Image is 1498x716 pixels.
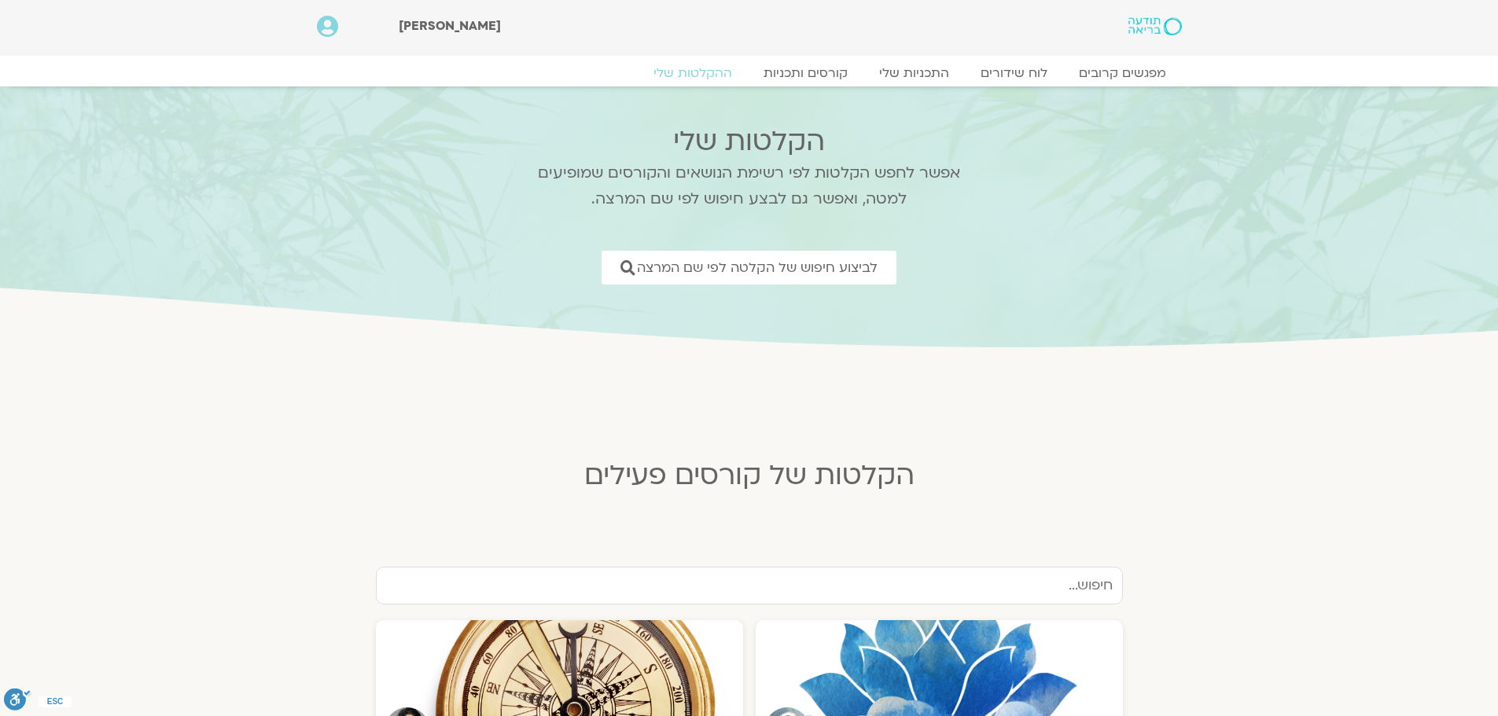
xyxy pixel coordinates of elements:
[602,251,896,285] a: לביצוע חיפוש של הקלטה לפי שם המרצה
[638,65,748,81] a: ההקלטות שלי
[376,567,1123,604] input: חיפוש...
[1063,65,1182,81] a: מפגשים קרובים
[965,65,1063,81] a: לוח שידורים
[748,65,863,81] a: קורסים ותכניות
[399,17,501,35] span: [PERSON_NAME]
[517,126,981,157] h2: הקלטות שלי
[637,260,878,275] span: לביצוע חיפוש של הקלטה לפי שם המרצה
[517,160,981,212] p: אפשר לחפש הקלטות לפי רשימת הנושאים והקורסים שמופיעים למטה, ואפשר גם לבצע חיפוש לפי שם המרצה.
[863,65,965,81] a: התכניות שלי
[317,65,1182,81] nav: Menu
[364,460,1135,491] h2: הקלטות של קורסים פעילים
